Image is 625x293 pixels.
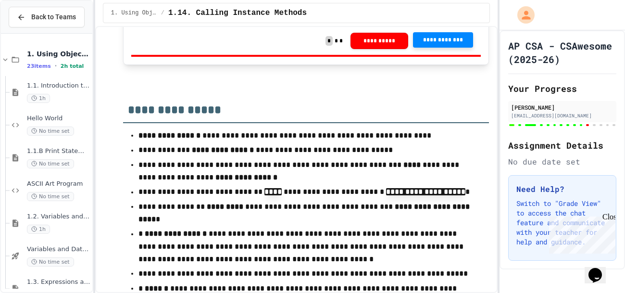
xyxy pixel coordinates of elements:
span: 23 items [27,63,51,69]
h1: AP CSA - CSAwesome (2025-26) [508,39,616,66]
div: [PERSON_NAME] [511,103,613,112]
span: 2h total [61,63,84,69]
span: 1.1.B Print Statements [27,147,90,155]
span: / [161,9,164,17]
span: • [55,62,57,70]
iframe: chat widget [585,255,615,283]
h2: Assignment Details [508,139,616,152]
span: 1h [27,225,50,234]
span: No time set [27,192,74,201]
h3: Need Help? [516,183,608,195]
div: My Account [507,4,537,26]
span: 1.14. Calling Instance Methods [168,7,307,19]
span: 1h [27,94,50,103]
p: Switch to "Grade View" to access the chat feature and communicate with your teacher for help and ... [516,199,608,247]
span: No time set [27,257,74,267]
span: Variables and Data Types - Quiz [27,245,90,254]
button: Back to Teams [9,7,85,27]
span: No time set [27,127,74,136]
span: No time set [27,159,74,168]
span: Back to Teams [31,12,76,22]
div: Chat with us now!Close [4,4,66,61]
span: 1. Using Objects and Methods [27,50,90,58]
div: No due date set [508,156,616,167]
span: ASCII Art Program [27,180,90,188]
span: 1.1. Introduction to Algorithms, Programming, and Compilers [27,82,90,90]
h2: Your Progress [508,82,616,95]
span: 1.3. Expressions and Output [New] [27,278,90,286]
div: [EMAIL_ADDRESS][DOMAIN_NAME] [511,112,613,119]
span: 1. Using Objects and Methods [111,9,157,17]
iframe: chat widget [545,213,615,254]
span: Hello World [27,115,90,123]
span: 1.2. Variables and Data Types [27,213,90,221]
